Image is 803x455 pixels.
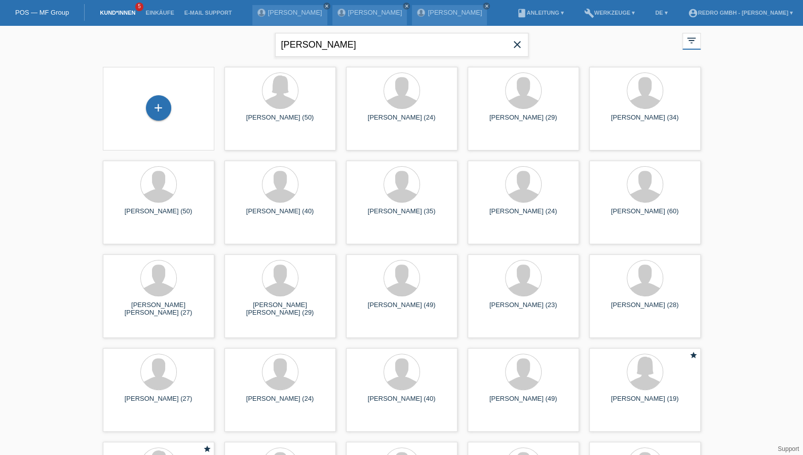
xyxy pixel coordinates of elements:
[690,351,698,359] i: star
[354,113,449,130] div: [PERSON_NAME] (24)
[179,10,237,16] a: E-Mail Support
[323,3,330,10] a: close
[135,3,143,11] span: 5
[403,3,410,10] a: close
[476,113,571,130] div: [PERSON_NAME] (29)
[511,10,568,16] a: bookAnleitung ▾
[268,9,322,16] a: [PERSON_NAME]
[203,445,211,453] i: star
[584,8,594,18] i: build
[516,8,526,18] i: book
[597,207,693,223] div: [PERSON_NAME] (60)
[233,207,328,223] div: [PERSON_NAME] (40)
[233,395,328,411] div: [PERSON_NAME] (24)
[484,4,489,9] i: close
[476,207,571,223] div: [PERSON_NAME] (24)
[686,35,697,46] i: filter_list
[15,9,69,16] a: POS — MF Group
[233,113,328,130] div: [PERSON_NAME] (50)
[354,207,449,223] div: [PERSON_NAME] (35)
[111,395,206,411] div: [PERSON_NAME] (27)
[354,301,449,317] div: [PERSON_NAME] (49)
[404,4,409,9] i: close
[111,301,206,317] div: [PERSON_NAME] [PERSON_NAME] (27)
[511,39,523,51] i: close
[778,445,799,452] a: Support
[146,99,171,117] div: Kund*in hinzufügen
[579,10,640,16] a: buildWerkzeuge ▾
[476,301,571,317] div: [PERSON_NAME] (23)
[476,395,571,411] div: [PERSON_NAME] (49)
[597,395,693,411] div: [PERSON_NAME] (19)
[428,9,482,16] a: [PERSON_NAME]
[111,207,206,223] div: [PERSON_NAME] (50)
[687,8,698,18] i: account_circle
[95,10,140,16] a: Kund*innen
[233,301,328,317] div: [PERSON_NAME] [PERSON_NAME] (29)
[348,9,402,16] a: [PERSON_NAME]
[597,301,693,317] div: [PERSON_NAME] (28)
[682,10,798,16] a: account_circleRedro GmbH - [PERSON_NAME] ▾
[140,10,179,16] a: Einkäufe
[354,395,449,411] div: [PERSON_NAME] (40)
[483,3,490,10] a: close
[324,4,329,9] i: close
[597,113,693,130] div: [PERSON_NAME] (34)
[275,33,528,57] input: Suche...
[650,10,672,16] a: DE ▾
